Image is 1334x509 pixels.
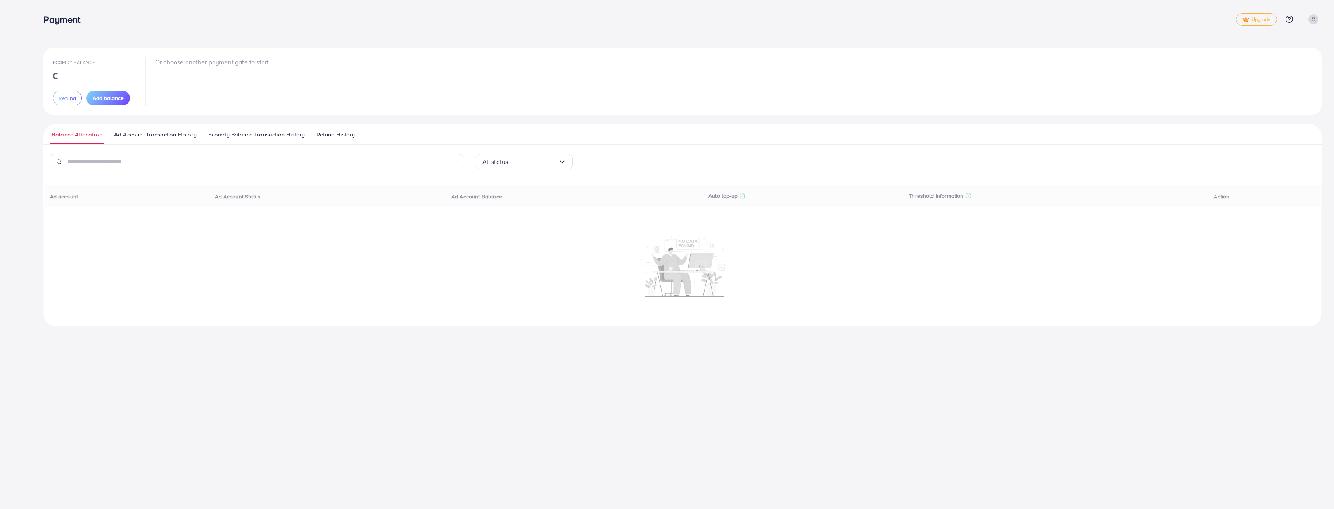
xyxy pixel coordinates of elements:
span: Ecomdy Balance [53,59,95,66]
span: Add balance [93,94,124,102]
span: All status [482,156,508,168]
span: Ecomdy Balance Transaction History [208,130,305,139]
p: Or choose another payment gate to start [155,57,269,67]
a: tickUpgrade [1236,13,1277,26]
span: Ad Account Transaction History [114,130,197,139]
button: Refund [53,91,82,105]
span: Upgrade [1242,17,1270,22]
span: Refund [59,94,76,102]
input: Search for option [508,156,558,168]
span: Balance Allocation [52,130,102,139]
div: Search for option [476,154,573,169]
span: Refund History [316,130,355,139]
h3: Payment [43,14,86,25]
button: Add balance [86,91,130,105]
img: tick [1242,17,1249,22]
